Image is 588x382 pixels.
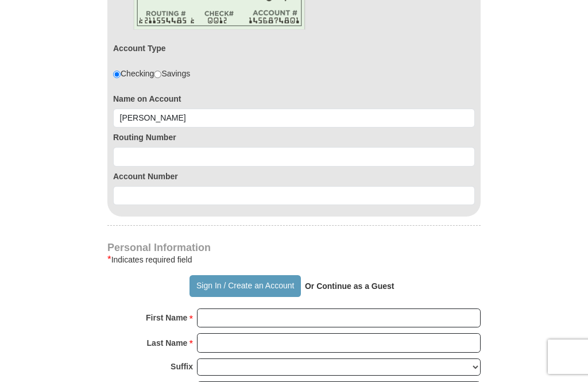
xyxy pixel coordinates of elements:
[113,68,190,79] div: Checking Savings
[107,253,481,267] div: Indicates required field
[107,243,481,252] h4: Personal Information
[113,93,475,105] label: Name on Account
[146,310,187,326] strong: First Name
[189,275,300,297] button: Sign In / Create an Account
[305,281,394,291] strong: Or Continue as a Guest
[113,43,166,54] label: Account Type
[113,171,475,182] label: Account Number
[147,335,188,351] strong: Last Name
[113,132,475,143] label: Routing Number
[171,358,193,375] strong: Suffix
